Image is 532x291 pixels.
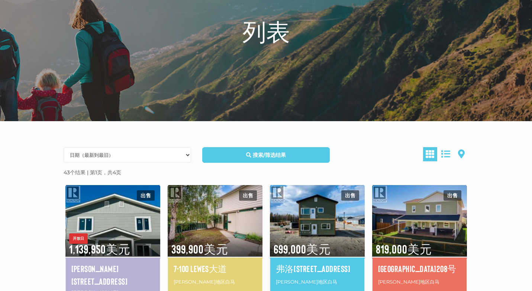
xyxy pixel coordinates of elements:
[168,232,262,257] span: 399,900美元
[276,277,359,287] p: [PERSON_NAME]地区白马
[372,184,467,258] img: 208 LUELLA LANE，白马，育空地区
[65,184,160,258] img: 育空地区白马市艾尔伍德街47号
[378,262,461,275] a: [GEOGRAPHIC_DATA]208号
[253,152,286,158] strong: 搜索/筛选结果
[174,277,257,287] p: [PERSON_NAME]地区白马
[174,262,257,275] a: 7-100 Lewes大道
[137,190,155,201] span: 出售
[270,232,365,257] span: 699,000美元
[378,277,461,287] p: [PERSON_NAME]地区白马
[270,184,365,258] img: 育空地区白马市弗洛拉大道4号
[276,262,359,275] a: 弗洛[STREET_ADDRESS]
[372,232,467,257] span: 819,000美元
[69,233,88,244] span: 开放日
[202,147,330,163] a: 搜索/筛选结果
[65,232,160,257] span: 1,139,950美元
[58,19,474,43] h1: 列表
[341,190,359,201] span: 出售
[64,169,121,176] strong: 43个结果 | 第1页，共4页
[168,184,262,258] img: 育空地区白马市刘易斯大道7-100号
[239,190,257,201] span: 出售
[444,190,461,201] span: 出售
